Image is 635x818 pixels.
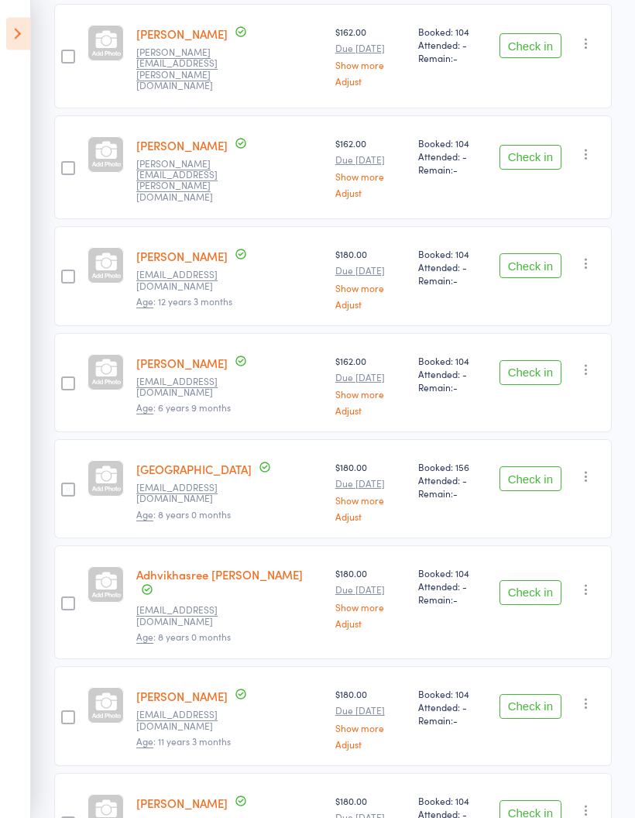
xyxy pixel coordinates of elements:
a: Show more [335,496,406,506]
small: haeyeong86@gmail.com [136,483,237,505]
div: $162.00 [335,137,406,198]
a: Show more [335,723,406,734]
a: Adjust [335,740,406,750]
button: Check in [499,361,561,386]
div: $180.00 [335,461,406,522]
span: Attended: - [418,368,487,381]
a: Show more [335,172,406,182]
a: Show more [335,60,406,70]
small: Due [DATE] [335,373,406,383]
button: Check in [499,695,561,720]
span: - [453,381,458,394]
span: - [453,163,458,177]
span: Remain: [418,381,487,394]
span: : 8 years 0 months [136,508,231,522]
small: Due [DATE] [335,585,406,596]
small: Due [DATE] [335,706,406,717]
span: Attended: - [418,474,487,487]
button: Check in [499,467,561,492]
small: Due [DATE] [335,43,406,54]
small: ambiram12@gmail.com [136,605,237,627]
span: - [453,714,458,727]
small: Due [DATE] [335,479,406,490]
span: Remain: [418,593,487,607]
button: Check in [499,146,561,170]
span: Booked: 104 [418,137,487,150]
a: [GEOGRAPHIC_DATA] [136,462,252,478]
span: Booked: 104 [418,26,487,39]
div: $162.00 [335,26,406,87]
a: Adjust [335,619,406,629]
a: Show more [335,284,406,294]
a: Adjust [335,512,406,522]
span: - [453,52,458,65]
small: ambiram12@gmail.com [136,710,237,732]
span: Remain: [418,274,487,287]
span: Booked: 104 [418,688,487,701]
small: grsa87@outlook.com [136,270,237,292]
span: Remain: [418,714,487,727]
span: Remain: [418,487,487,500]
button: Check in [499,254,561,279]
a: [PERSON_NAME] [136,689,228,705]
span: Booked: 104 [418,355,487,368]
div: $180.00 [335,688,406,749]
span: : 12 years 3 months [136,295,232,309]
a: [PERSON_NAME] [136,796,228,812]
a: Adjust [335,300,406,310]
small: Due [DATE] [335,266,406,277]
span: - [453,487,458,500]
span: Remain: [418,52,487,65]
span: Attended: - [418,580,487,593]
span: - [453,593,458,607]
a: Show more [335,390,406,400]
a: Adhvikhasree [PERSON_NAME] [136,567,303,583]
span: Attended: - [418,150,487,163]
small: grsa87@outlook.com [136,376,237,399]
span: : 11 years 3 months [136,735,231,749]
div: $180.00 [335,248,406,309]
span: : 6 years 9 months [136,401,231,415]
a: [PERSON_NAME] [136,26,228,43]
span: Remain: [418,163,487,177]
button: Check in [499,581,561,606]
a: Adjust [335,188,406,198]
span: Booked: 156 [418,461,487,474]
a: [PERSON_NAME] [136,249,228,265]
div: $162.00 [335,355,406,416]
span: - [453,274,458,287]
span: Booked: 104 [418,795,487,808]
a: [PERSON_NAME] [136,356,228,372]
span: : 8 years 0 months [136,631,231,644]
small: Sujatha.devarasetty@gmail.com [136,159,237,204]
span: Attended: - [418,701,487,714]
span: Booked: 104 [418,248,487,261]
button: Check in [499,34,561,59]
a: Show more [335,603,406,613]
div: $180.00 [335,567,406,628]
a: [PERSON_NAME] [136,138,228,154]
small: Due [DATE] [335,155,406,166]
span: Attended: - [418,261,487,274]
span: Attended: - [418,39,487,52]
a: Adjust [335,77,406,87]
span: Booked: 104 [418,567,487,580]
small: Sujatha.devarasetty@gmail.com [136,47,237,92]
a: Adjust [335,406,406,416]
